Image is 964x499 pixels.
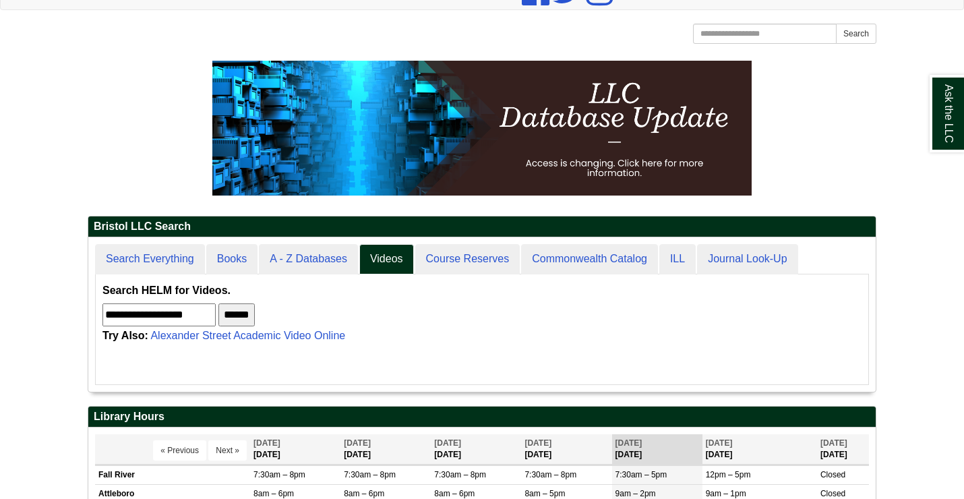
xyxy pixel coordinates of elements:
h2: Bristol LLC Search [88,216,876,237]
a: Course Reserves [415,244,520,274]
strong: Try Also: [102,330,148,341]
span: [DATE] [706,438,733,448]
th: [DATE] [250,434,340,465]
span: 8am – 6pm [253,489,294,498]
a: A - Z Databases [259,244,358,274]
span: 7:30am – 8pm [434,470,486,479]
button: Next » [208,440,247,461]
span: 9am – 1pm [706,489,746,498]
span: 8am – 6pm [344,489,384,498]
span: 9am – 2pm [615,489,656,498]
td: Fall River [95,466,250,485]
a: Journal Look-Up [697,244,797,274]
th: [DATE] [431,434,521,465]
span: [DATE] [253,438,280,448]
span: 7:30am – 5pm [615,470,667,479]
a: Commonwealth Catalog [521,244,658,274]
a: Search Everything [95,244,205,274]
label: Search HELM for Videos. [102,281,231,300]
span: 7:30am – 8pm [344,470,396,479]
th: [DATE] [340,434,431,465]
button: Search [836,24,876,44]
button: « Previous [153,440,206,461]
a: Books [206,244,258,274]
span: [DATE] [344,438,371,448]
span: 8am – 5pm [524,489,565,498]
span: [DATE] [820,438,847,448]
h2: Library Hours [88,407,876,428]
span: [DATE] [615,438,642,448]
th: [DATE] [612,434,702,465]
span: 8am – 6pm [434,489,475,498]
span: 7:30am – 8pm [524,470,576,479]
img: HTML tutorial [212,61,752,196]
a: Videos [359,244,414,274]
th: [DATE] [521,434,611,465]
span: [DATE] [434,438,461,448]
a: Alexander Street Academic Video Online [150,330,345,341]
th: [DATE] [817,434,869,465]
th: [DATE] [702,434,817,465]
span: Closed [820,489,845,498]
span: 12pm – 5pm [706,470,751,479]
span: 7:30am – 8pm [253,470,305,479]
a: ILL [659,244,696,274]
span: [DATE] [524,438,551,448]
span: Closed [820,470,845,479]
